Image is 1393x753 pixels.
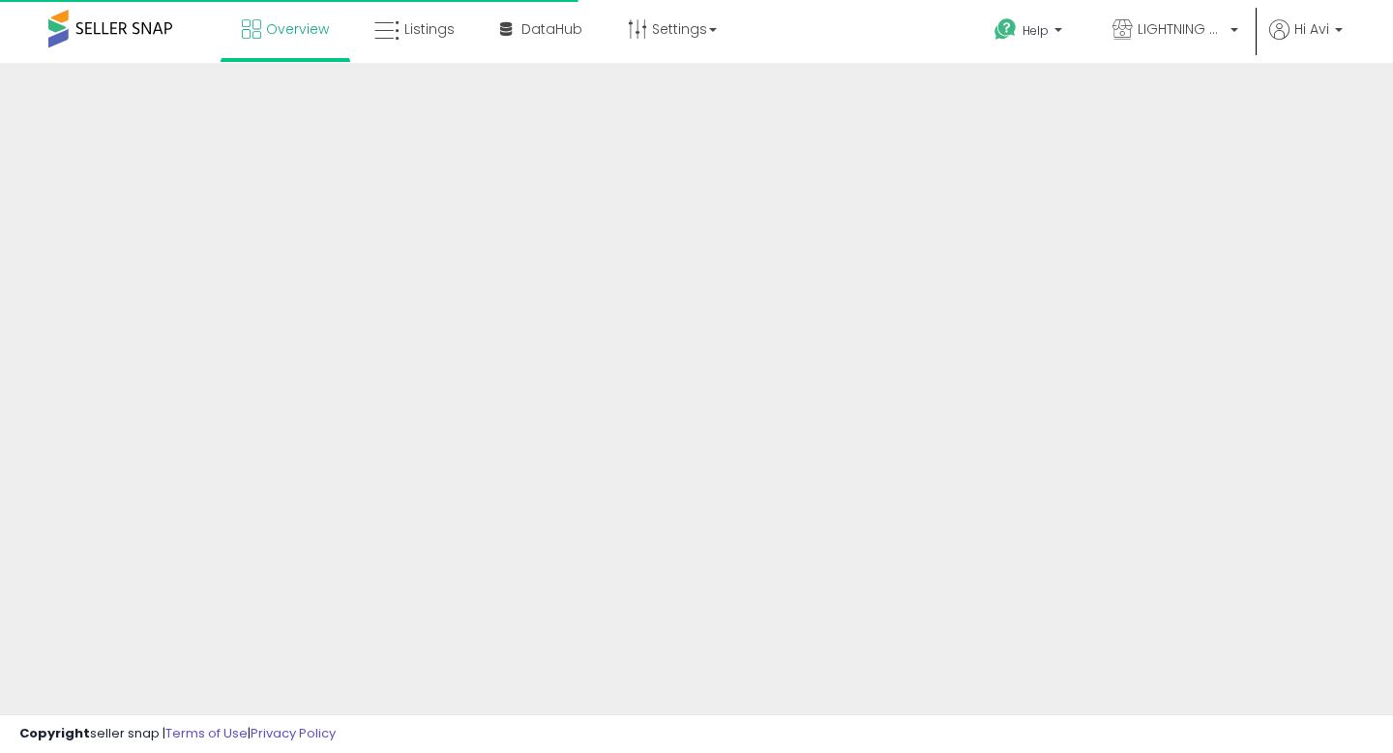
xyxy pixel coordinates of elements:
[19,724,90,742] strong: Copyright
[266,19,329,39] span: Overview
[404,19,455,39] span: Listings
[1269,19,1343,63] a: Hi Avi
[165,724,248,742] a: Terms of Use
[521,19,582,39] span: DataHub
[1023,22,1049,39] span: Help
[251,724,336,742] a: Privacy Policy
[979,3,1082,63] a: Help
[1138,19,1225,39] span: LIGHTNING DEALS GROUP
[993,17,1018,42] i: Get Help
[19,725,336,743] div: seller snap | |
[1294,19,1329,39] span: Hi Avi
